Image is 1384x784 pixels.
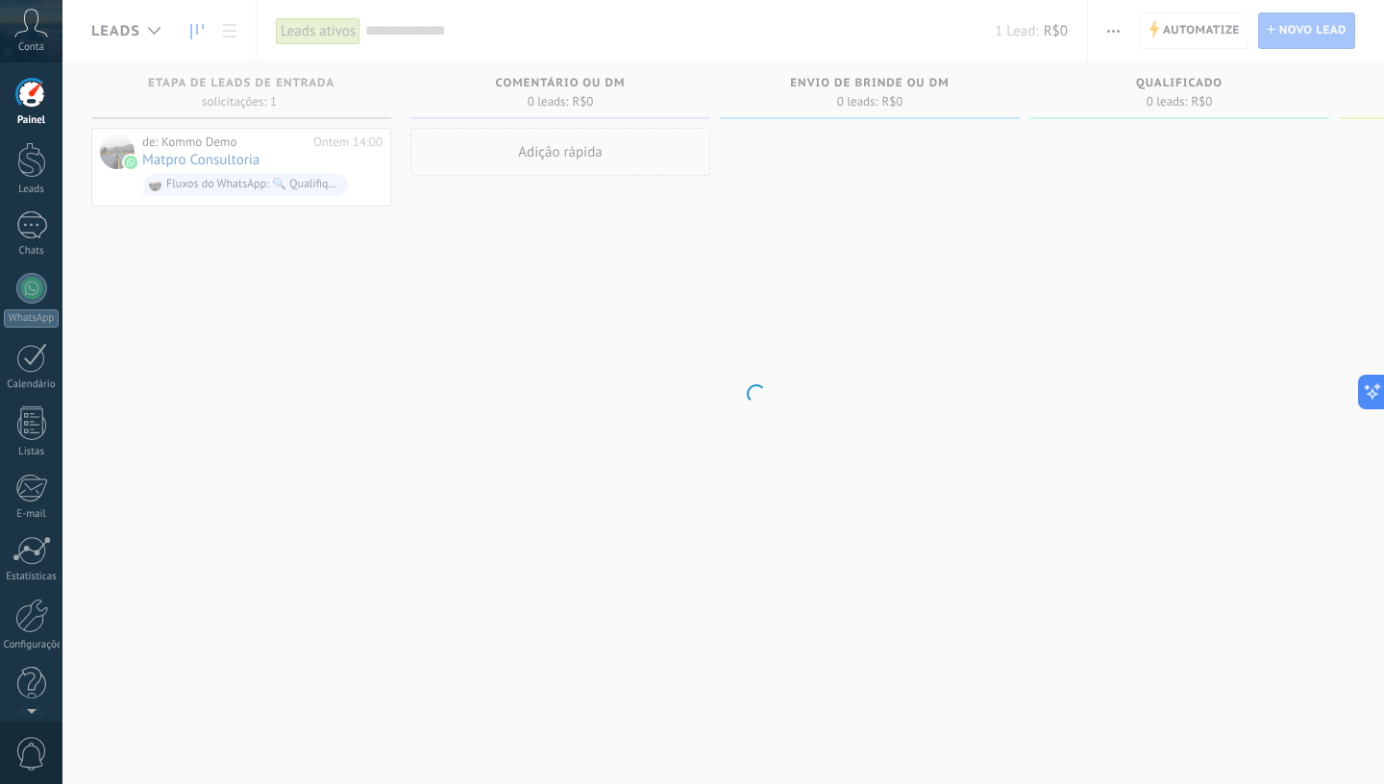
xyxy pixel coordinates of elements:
span: Conta [18,41,44,54]
div: Leads [4,184,60,196]
div: Chats [4,245,60,257]
div: Calendário [4,379,60,391]
div: WhatsApp [4,309,59,328]
div: Configurações [4,639,60,651]
div: Listas [4,446,60,458]
div: Painel [4,114,60,127]
div: E-mail [4,508,60,521]
div: Estatísticas [4,571,60,583]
